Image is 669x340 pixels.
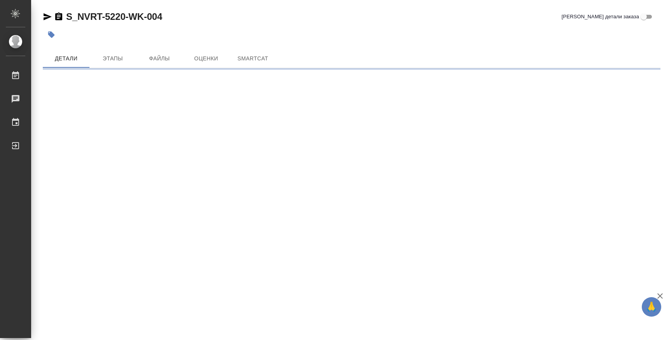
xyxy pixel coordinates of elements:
span: Детали [47,54,85,63]
span: Этапы [94,54,131,63]
span: Оценки [187,54,225,63]
button: Добавить тэг [43,26,60,43]
button: 🙏 [642,297,661,317]
a: S_NVRT-5220-WK-004 [66,11,162,22]
span: Файлы [141,54,178,63]
button: Скопировать ссылку для ЯМессенджера [43,12,52,21]
span: SmartCat [234,54,271,63]
button: Скопировать ссылку [54,12,63,21]
span: 🙏 [645,299,658,315]
span: [PERSON_NAME] детали заказа [562,13,639,21]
